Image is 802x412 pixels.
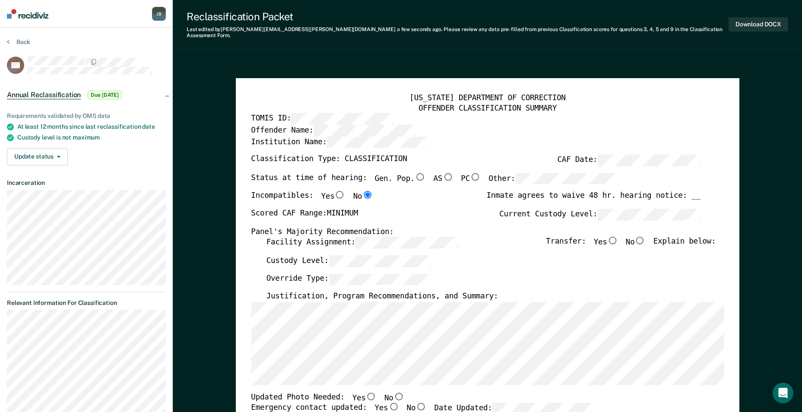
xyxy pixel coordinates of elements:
[17,134,166,141] div: Custody level is not
[433,173,453,184] label: AS
[7,9,48,19] img: Recidiviz
[470,173,481,181] input: PC
[321,191,345,202] label: Yes
[546,237,716,255] div: Transfer: Explain below:
[291,113,394,125] input: TOMIS ID:
[7,148,68,165] button: Update status
[266,292,498,301] label: Justification, Program Recommendations, and Summary:
[7,112,166,120] div: Requirements validated by OMS data
[251,124,416,136] label: Offender Name:
[152,7,166,21] button: JB
[152,7,166,21] div: J B
[251,191,373,209] div: Incompatibles:
[187,26,729,39] div: Last edited by [PERSON_NAME][EMAIL_ADDRESS][PERSON_NAME][DOMAIN_NAME] . Please review any data pr...
[461,173,481,184] label: PC
[329,255,431,267] input: Custody Level:
[415,173,426,181] input: Gen. Pop.
[17,123,166,130] div: At least 12 months since last reclassification
[7,179,166,187] dt: Incarceration
[251,103,724,113] div: OFFENDER CLASSIFICATION SUMMARY
[773,383,793,403] div: Open Intercom Messenger
[626,237,646,248] label: No
[607,237,618,244] input: Yes
[486,191,700,209] div: Inmate agrees to waive 48 hr. hearing notice: __
[353,191,373,202] label: No
[251,136,430,148] label: Institution Name:
[266,273,431,285] label: Override Type:
[634,237,646,244] input: No
[488,173,618,184] label: Other:
[557,155,700,166] label: CAF Date:
[266,255,431,267] label: Custody Level:
[593,237,618,248] label: Yes
[329,273,431,285] input: Override Type:
[352,392,376,403] label: Yes
[327,136,430,148] input: Institution Name:
[251,209,358,220] label: Scored CAF Range: MINIMUM
[365,392,377,400] input: Yes
[397,26,441,32] span: a few seconds ago
[73,134,100,141] span: maximum
[362,191,373,199] input: No
[384,392,404,403] label: No
[388,403,399,411] input: Yes
[251,113,394,125] label: TOMIS ID:
[251,392,404,403] div: Updated Photo Needed:
[597,155,700,166] input: CAF Date:
[393,392,404,400] input: No
[442,173,453,181] input: AS
[374,173,425,184] label: Gen. Pop.
[415,403,427,411] input: No
[88,91,122,99] span: Due [DATE]
[187,10,729,23] div: Reclassification Packet
[7,299,166,307] dt: Relevant Information For Classification
[251,155,407,166] label: Classification Type: CLASSIFICATION
[314,124,416,136] input: Offender Name:
[515,173,618,184] input: Other:
[597,209,700,220] input: Current Custody Level:
[251,227,701,237] div: Panel's Majority Recommendation:
[729,17,788,32] button: Download DOCX
[334,191,346,199] input: Yes
[251,173,618,191] div: Status at time of hearing:
[142,123,155,130] span: date
[251,93,724,103] div: [US_STATE] DEPARTMENT OF CORRECTION
[266,237,458,248] label: Facility Assignment:
[499,209,701,220] label: Current Custody Level:
[7,91,81,99] span: Annual Reclassification
[7,38,30,46] button: Back
[355,237,458,248] input: Facility Assignment:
